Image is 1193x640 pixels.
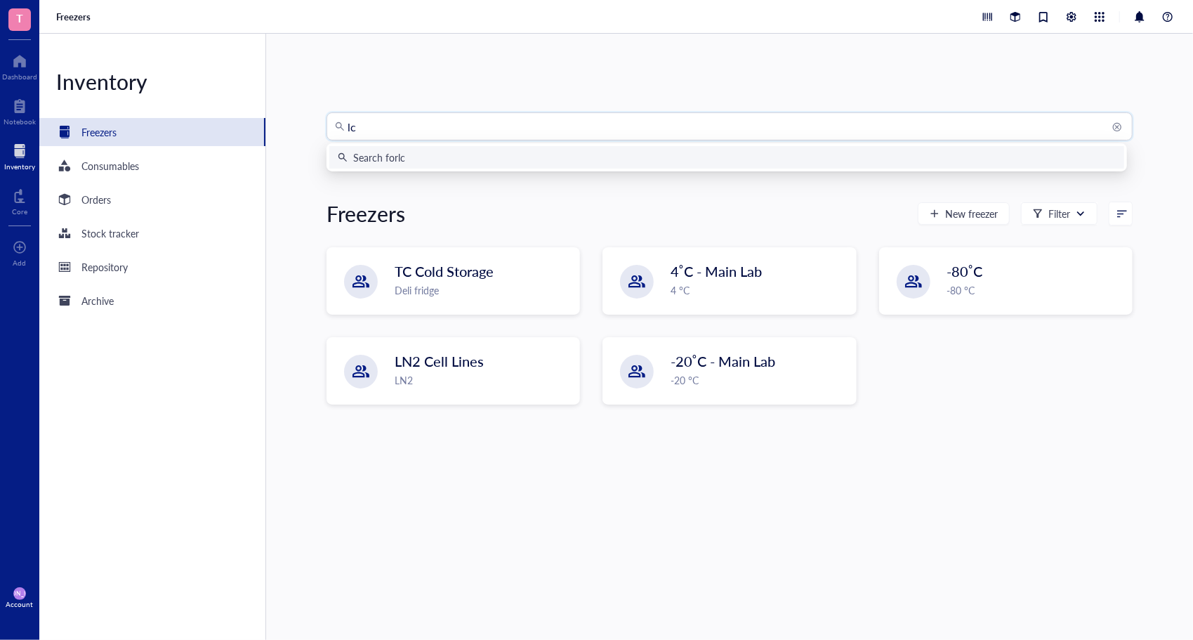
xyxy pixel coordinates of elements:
div: Deli fridge [395,282,571,298]
span: 4˚C - Main Lab [671,261,762,281]
a: Inventory [4,140,35,171]
button: New freezer [918,202,1010,225]
div: LN2 [395,372,571,388]
a: Core [12,185,27,216]
a: Dashboard [2,50,37,81]
span: T [16,9,23,27]
div: Search for lc [353,150,405,165]
span: TC Cold Storage [395,261,494,281]
a: Freezers [56,11,93,23]
span: -20˚C - Main Lab [671,351,775,371]
div: Consumables [81,158,139,174]
a: Orders [39,185,265,214]
div: Freezers [327,200,405,228]
div: Archive [81,293,114,308]
span: New freezer [945,208,998,219]
div: Stock tracker [81,226,139,241]
div: Core [12,207,27,216]
span: -80˚C [947,261,983,281]
div: Inventory [4,162,35,171]
a: Stock tracker [39,219,265,247]
div: Inventory [39,67,265,96]
a: Notebook [4,95,36,126]
div: Dashboard [2,72,37,81]
a: Consumables [39,152,265,180]
div: Account [6,600,34,608]
div: 4 °C [671,282,847,298]
div: Add [13,259,27,267]
a: Freezers [39,118,265,146]
div: Freezers [81,124,117,140]
div: Notebook [4,117,36,126]
div: -20 °C [671,372,847,388]
div: Repository [81,259,128,275]
div: -80 °C [947,282,1123,298]
span: LN2 Cell Lines [395,351,484,371]
a: Repository [39,253,265,281]
div: Filter [1048,206,1070,221]
a: Archive [39,287,265,315]
div: Orders [81,192,111,207]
